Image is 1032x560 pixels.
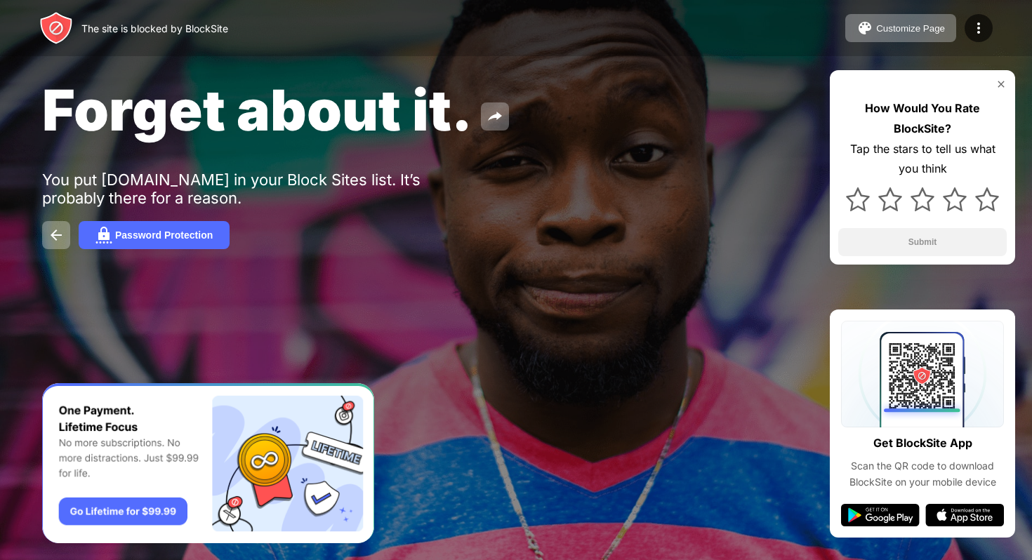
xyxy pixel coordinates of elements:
[873,433,972,453] div: Get BlockSite App
[841,458,1004,490] div: Scan the QR code to download BlockSite on your mobile device
[81,22,228,34] div: The site is blocked by BlockSite
[943,187,967,211] img: star.svg
[975,187,999,211] img: star.svg
[42,383,374,544] iframe: Banner
[42,76,472,144] span: Forget about it.
[841,504,920,526] img: google-play.svg
[856,20,873,36] img: pallet.svg
[995,79,1007,90] img: rate-us-close.svg
[48,227,65,244] img: back.svg
[838,98,1007,139] div: How Would You Rate BlockSite?
[487,108,503,125] img: share.svg
[42,171,476,207] div: You put [DOMAIN_NAME] in your Block Sites list. It’s probably there for a reason.
[970,20,987,36] img: menu-icon.svg
[838,228,1007,256] button: Submit
[95,227,112,244] img: password.svg
[115,229,213,241] div: Password Protection
[846,187,870,211] img: star.svg
[39,11,73,45] img: header-logo.svg
[925,504,1004,526] img: app-store.svg
[841,321,1004,427] img: qrcode.svg
[79,221,230,249] button: Password Protection
[845,14,956,42] button: Customize Page
[876,23,945,34] div: Customize Page
[878,187,902,211] img: star.svg
[838,139,1007,180] div: Tap the stars to tell us what you think
[911,187,934,211] img: star.svg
